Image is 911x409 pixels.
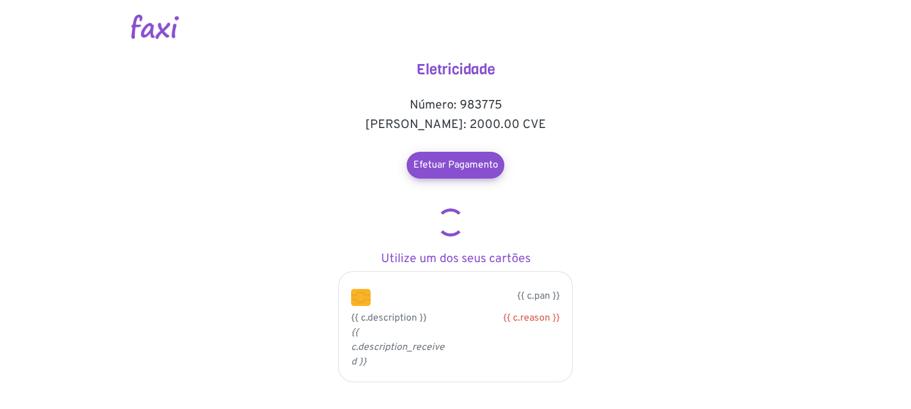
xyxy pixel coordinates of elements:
h5: Número: 983775 [333,98,578,113]
p: {{ c.pan }} [389,289,560,304]
img: chip.png [351,289,371,306]
h5: [PERSON_NAME]: 2000.00 CVE [333,118,578,132]
h5: Utilize um dos seus cartões [333,252,578,266]
div: {{ c.reason }} [465,311,560,325]
a: Efetuar Pagamento [407,152,504,179]
h4: Eletricidade [333,61,578,79]
span: {{ c.description }} [351,312,427,324]
i: {{ c.description_received }} [351,327,445,368]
